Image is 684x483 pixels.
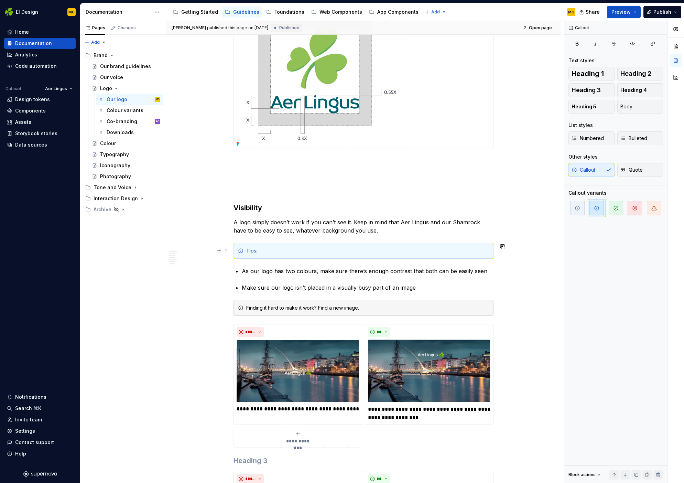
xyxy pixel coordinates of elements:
[170,7,221,18] a: Getting Started
[15,428,35,434] div: Settings
[4,139,76,150] a: Data sources
[83,204,163,215] div: Archive
[4,414,76,425] a: Invite team
[100,74,123,81] div: Our voice
[620,87,647,94] span: Heading 4
[572,103,596,110] span: Heading 5
[572,70,604,77] span: Heading 1
[1,4,78,19] button: EI DesignMC
[246,247,489,254] div: Tips:
[83,182,163,193] div: Tone and Voice
[23,471,57,477] svg: Supernova Logo
[568,153,598,160] div: Other styles
[96,127,163,138] a: Downloads
[234,218,493,235] p: A logo simply doesn’t work if you can’t see it. Keep in mind that Aer Lingus and our Shamrock hav...
[572,87,601,94] span: Heading 3
[15,51,37,58] div: Analytics
[4,94,76,105] a: Design tokens
[607,6,641,18] button: Preview
[89,138,163,149] a: Colour
[4,437,76,448] button: Contact support
[100,85,112,92] div: Logo
[620,135,647,142] span: Bulleted
[4,26,76,37] a: Home
[568,9,574,15] div: MC
[100,173,131,180] div: Photography
[242,267,493,275] p: As our logo has two colours, make sure there’s enough contrast that both can be easily seen
[15,40,52,47] div: Documentation
[529,25,552,31] span: Open page
[4,391,76,402] button: Notifications
[617,67,663,80] button: Heading 2
[94,184,131,191] div: Tone and Voice
[222,7,262,18] a: Guidelines
[4,38,76,49] a: Documentation
[233,9,259,15] div: Guidelines
[89,160,163,171] a: Iconography
[100,151,129,158] div: Typography
[6,86,21,92] div: Dataset
[4,426,76,437] a: Settings
[4,117,76,128] a: Assets
[94,206,111,213] div: Archive
[279,25,300,31] span: Published
[100,140,116,147] div: Colour
[4,448,76,459] button: Help
[89,171,163,182] a: Photography
[568,57,595,64] div: Text styles
[107,107,143,114] div: Colour variants
[172,25,206,31] span: [PERSON_NAME]
[83,37,108,47] button: Add
[89,72,163,83] a: Our voice
[319,9,362,15] div: Web Components
[83,50,163,61] div: Brand
[42,84,76,94] button: Aer Lingus
[96,94,163,105] a: Our logoMC
[15,405,41,412] div: Search ⌘K
[572,135,604,142] span: Numbered
[4,128,76,139] a: Storybook stories
[617,163,663,177] button: Quote
[308,7,365,18] a: Web Components
[15,119,31,126] div: Assets
[520,23,555,33] a: Open page
[68,9,75,15] div: MC
[234,203,493,213] h3: Visibility
[89,83,163,94] a: Logo
[16,9,38,15] div: EI Design
[181,9,218,15] div: Getting Started
[568,470,602,480] div: Block actions
[91,40,100,45] span: Add
[620,70,651,77] span: Heading 2
[89,149,163,160] a: Typography
[568,67,615,80] button: Heading 1
[653,9,671,15] span: Publish
[15,416,42,423] div: Invite team
[4,49,76,60] a: Analytics
[620,103,632,110] span: Body
[15,63,57,69] div: Code automation
[617,83,663,97] button: Heading 4
[568,83,615,97] button: Heading 3
[100,63,151,70] div: Our brand guidelines
[107,96,127,103] div: Our logo
[263,7,307,18] a: Foundations
[242,283,493,292] p: Make sure our logo isn’t placed in a visually busy part of an image
[611,9,631,15] span: Preview
[107,129,134,136] div: Downloads
[15,439,54,446] div: Contact support
[96,105,163,116] a: Colour variants
[576,6,604,18] button: Share
[4,403,76,414] button: Search ⌘K
[94,195,138,202] div: Interaction Design
[170,5,421,19] div: Page tree
[237,340,359,402] img: 48598dd6-da3f-41c6-a8e1-b633e8b66348.jpeg
[568,131,615,145] button: Numbered
[83,193,163,204] div: Interaction Design
[107,118,137,125] div: Co-branding
[89,61,163,72] a: Our brand guidelines
[4,105,76,116] a: Components
[83,50,163,215] div: Page tree
[568,100,615,114] button: Heading 5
